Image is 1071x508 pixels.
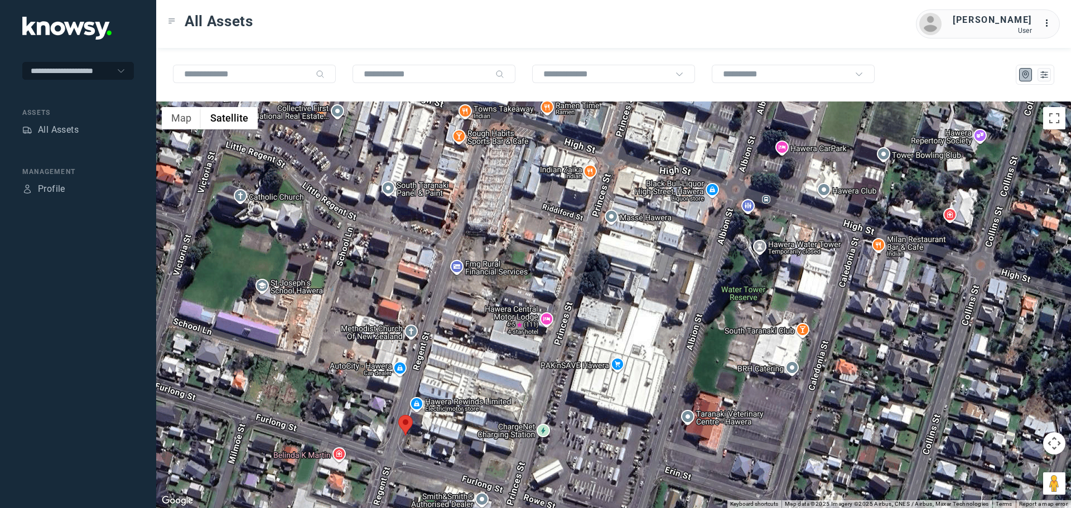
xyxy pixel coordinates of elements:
[953,27,1032,35] div: User
[38,123,79,137] div: All Assets
[159,494,196,508] img: Google
[38,182,65,196] div: Profile
[168,17,176,25] div: Toggle Menu
[953,13,1032,27] div: [PERSON_NAME]
[785,501,989,507] span: Map data ©2025 Imagery ©2025 Airbus, CNES / Airbus, Maxar Technologies
[1019,501,1068,507] a: Report a map error
[162,107,201,129] button: Show street map
[185,11,253,31] span: All Assets
[159,494,196,508] a: Open this area in Google Maps (opens a new window)
[1043,17,1056,30] div: :
[1021,70,1031,80] div: Map
[22,108,134,118] div: Assets
[1043,432,1065,454] button: Map camera controls
[22,182,65,196] a: ProfileProfile
[730,500,778,508] button: Keyboard shortcuts
[495,70,504,79] div: Search
[316,70,325,79] div: Search
[22,167,134,177] div: Management
[996,501,1012,507] a: Terms (opens in new tab)
[22,123,79,137] a: AssetsAll Assets
[1044,19,1055,27] tspan: ...
[1043,472,1065,495] button: Drag Pegman onto the map to open Street View
[1043,17,1056,32] div: :
[1039,70,1049,80] div: List
[22,17,112,40] img: Application Logo
[919,13,942,35] img: avatar.png
[22,125,32,135] div: Assets
[1043,107,1065,129] button: Toggle fullscreen view
[22,184,32,194] div: Profile
[201,107,258,129] button: Show satellite imagery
